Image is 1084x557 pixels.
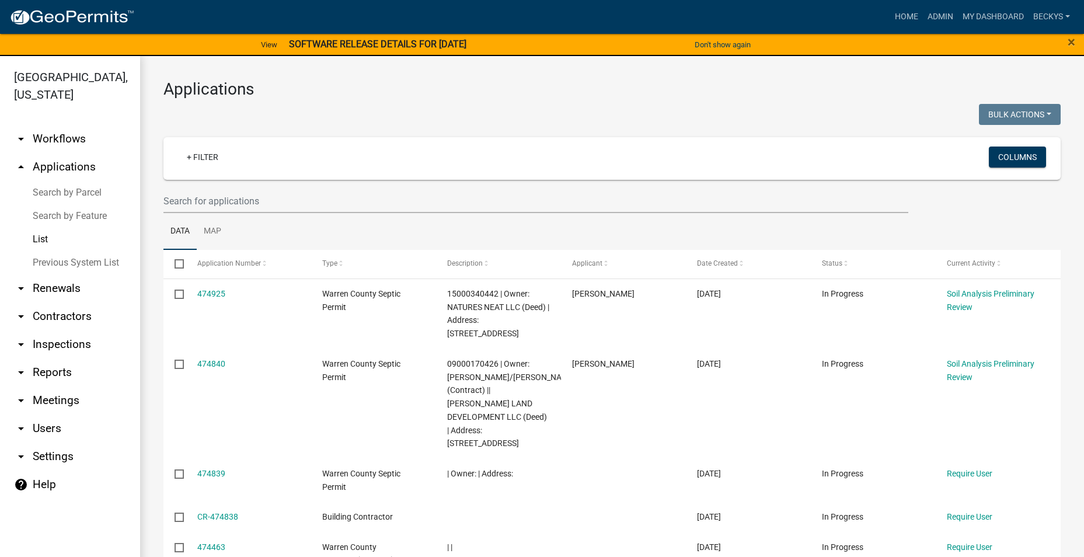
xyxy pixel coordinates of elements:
[822,359,863,368] span: In Progress
[14,160,28,174] i: arrow_drop_up
[322,359,400,382] span: Warren County Septic Permit
[163,213,197,250] a: Data
[197,259,261,267] span: Application Number
[697,289,721,298] span: 09/08/2025
[561,250,686,278] datatable-header-cell: Applicant
[322,259,337,267] span: Type
[322,512,393,521] span: Building Contractor
[979,104,1061,125] button: Bulk Actions
[322,469,400,492] span: Warren County Septic Permit
[447,542,452,552] span: | |
[163,250,186,278] datatable-header-cell: Select
[697,469,721,478] span: 09/07/2025
[14,309,28,323] i: arrow_drop_down
[311,250,435,278] datatable-header-cell: Type
[690,35,755,54] button: Don't show again
[697,542,721,552] span: 09/05/2025
[197,542,225,552] a: 474463
[697,359,721,368] span: 09/07/2025
[947,359,1034,382] a: Soil Analysis Preliminary Review
[14,450,28,464] i: arrow_drop_down
[14,394,28,408] i: arrow_drop_down
[447,259,483,267] span: Description
[163,79,1061,99] h3: Applications
[14,422,28,436] i: arrow_drop_down
[822,259,842,267] span: Status
[947,259,995,267] span: Current Activity
[186,250,311,278] datatable-header-cell: Application Number
[936,250,1061,278] datatable-header-cell: Current Activity
[1068,35,1075,49] button: Close
[447,359,576,448] span: 09000170426 | Owner: SANCHEZ, MARIO/JOANA (Contract) || DARR LAND DEVELOPMENT LLC (Deed) | Addres...
[572,359,635,368] span: Mario Sanchez
[822,469,863,478] span: In Progress
[947,469,992,478] a: Require User
[572,259,602,267] span: Applicant
[289,39,466,50] strong: SOFTWARE RELEASE DETAILS FOR [DATE]
[923,6,958,28] a: Admin
[14,281,28,295] i: arrow_drop_down
[197,289,225,298] a: 474925
[697,259,738,267] span: Date Created
[822,289,863,298] span: In Progress
[890,6,923,28] a: Home
[197,359,225,368] a: 474840
[947,512,992,521] a: Require User
[447,289,549,338] span: 15000340442 | Owner: NATURES NEAT LLC (Deed) | Address: 6146 43RD AVE
[989,147,1046,168] button: Columns
[697,512,721,521] span: 09/07/2025
[14,478,28,492] i: help
[197,512,238,521] a: CR-474838
[197,469,225,478] a: 474839
[686,250,811,278] datatable-header-cell: Date Created
[163,189,908,213] input: Search for applications
[14,365,28,380] i: arrow_drop_down
[811,250,936,278] datatable-header-cell: Status
[947,289,1034,312] a: Soil Analysis Preliminary Review
[822,512,863,521] span: In Progress
[822,542,863,552] span: In Progress
[322,289,400,312] span: Warren County Septic Permit
[177,147,228,168] a: + Filter
[947,542,992,552] a: Require User
[14,132,28,146] i: arrow_drop_down
[14,337,28,351] i: arrow_drop_down
[197,213,228,250] a: Map
[1068,34,1075,50] span: ×
[1029,6,1075,28] a: beckys
[958,6,1029,28] a: My Dashboard
[436,250,561,278] datatable-header-cell: Description
[256,35,282,54] a: View
[447,469,513,478] span: | Owner: | Address:
[572,289,635,298] span: Jessy Hakizimana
